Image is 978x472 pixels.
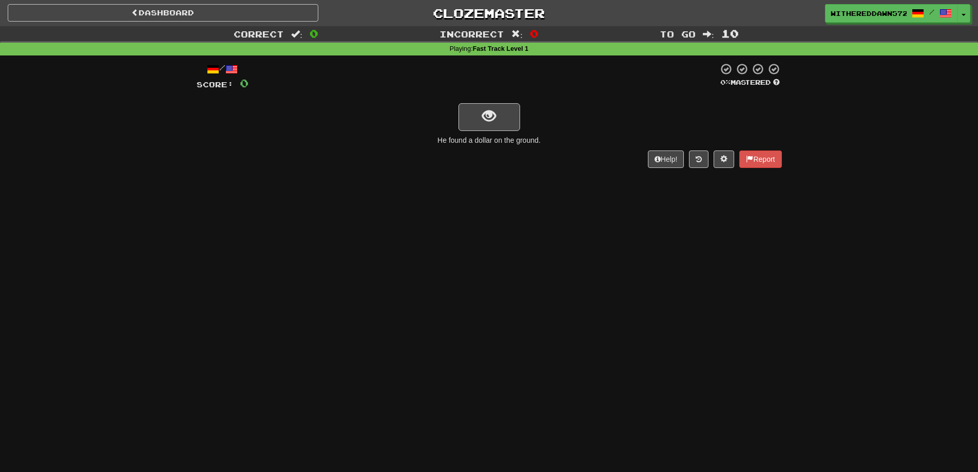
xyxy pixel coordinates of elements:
span: 0 [310,27,318,40]
button: show sentence [458,103,520,131]
div: / [197,63,248,75]
strong: Fast Track Level 1 [473,45,529,52]
button: Round history (alt+y) [689,150,708,168]
span: / [929,8,934,15]
span: 0 [240,77,248,89]
button: Help! [648,150,684,168]
a: Clozemaster [334,4,644,22]
button: Report [739,150,781,168]
span: : [511,30,523,39]
a: Dashboard [8,4,318,22]
span: : [703,30,714,39]
span: 0 % [720,78,731,86]
span: To go [660,29,696,39]
span: 0 [530,27,539,40]
span: 10 [721,27,739,40]
span: Incorrect [439,29,504,39]
a: WitheredDawn5720 / [825,4,957,23]
span: Score: [197,80,234,89]
span: Correct [234,29,284,39]
span: WitheredDawn5720 [831,9,907,18]
span: : [291,30,302,39]
div: He found a dollar on the ground. [197,135,782,145]
div: Mastered [718,78,782,87]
